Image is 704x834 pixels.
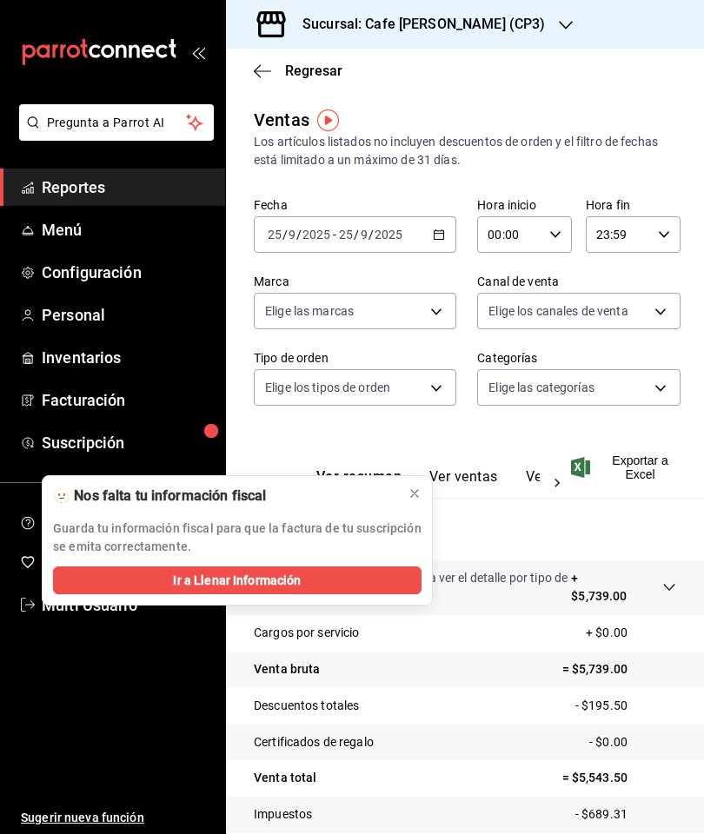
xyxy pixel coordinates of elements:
p: Venta total [254,769,316,787]
span: Facturación [42,388,211,412]
span: Elige las categorías [488,379,594,396]
p: - $0.00 [589,733,676,751]
label: Fecha [254,199,456,211]
label: Marca [254,275,456,288]
span: - [333,228,336,242]
button: Ver cargos [526,468,595,498]
input: -- [338,228,354,242]
input: -- [267,228,282,242]
input: -- [288,228,296,242]
span: Elige los tipos de orden [265,379,390,396]
span: Personal [42,303,211,327]
span: Configuración [42,261,211,284]
input: ---- [374,228,403,242]
button: open_drawer_menu [191,45,205,59]
span: / [296,228,302,242]
label: Canal de venta [477,275,680,288]
span: / [369,228,374,242]
label: Categorías [477,352,680,364]
p: Venta bruta [254,660,320,678]
span: Ir a Llenar Información [173,572,301,590]
span: Elige las marcas [265,302,354,320]
button: Pregunta a Parrot AI [19,104,214,141]
div: navigation tabs [316,468,540,498]
span: Elige los canales de venta [488,302,628,320]
input: -- [360,228,369,242]
button: Ir a Llenar Información [53,566,422,594]
h3: Sucursal: Cafe [PERSON_NAME] (CP3) [289,14,545,35]
span: Inventarios [42,346,211,369]
p: = $5,739.00 [562,660,676,678]
div: Ventas [254,107,309,133]
span: Pregunta a Parrot AI [47,114,187,132]
label: Hora fin [586,199,681,211]
p: Guarda tu información fiscal para que la factura de tu suscripción se emita correctamente. [53,520,422,556]
p: Certificados de regalo [254,733,374,751]
p: Da clic en la fila para ver el detalle por tipo de artículo [324,569,572,606]
p: Descuentos totales [254,697,359,715]
button: Regresar [254,63,342,79]
span: Suscripción [42,431,211,454]
input: ---- [302,228,331,242]
button: Exportar a Excel [574,453,676,481]
p: - $689.31 [575,805,676,824]
p: Resumen [254,519,676,539]
button: Ver resumen [316,468,402,498]
p: Cargos por servicio [254,624,360,642]
span: Multi Usuario [42,593,211,617]
label: Hora inicio [477,199,572,211]
p: Impuestos [254,805,312,824]
span: / [354,228,359,242]
img: Tooltip marker [317,109,339,131]
p: + $0.00 [586,624,676,642]
p: + $5,739.00 [571,569,628,606]
div: Los artículos listados no incluyen descuentos de orden y el filtro de fechas está limitado a un m... [254,133,676,169]
label: Tipo de orden [254,352,456,364]
span: Sugerir nueva función [21,809,211,827]
p: - $195.50 [575,697,676,715]
button: Ver ventas [429,468,498,498]
a: Pregunta a Parrot AI [12,126,214,144]
p: = $5,543.50 [562,769,676,787]
span: / [282,228,288,242]
span: Reportes [42,175,211,199]
span: Regresar [285,63,342,79]
div: 🫥 Nos falta tu información fiscal [53,486,394,506]
span: Menú [42,218,211,242]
